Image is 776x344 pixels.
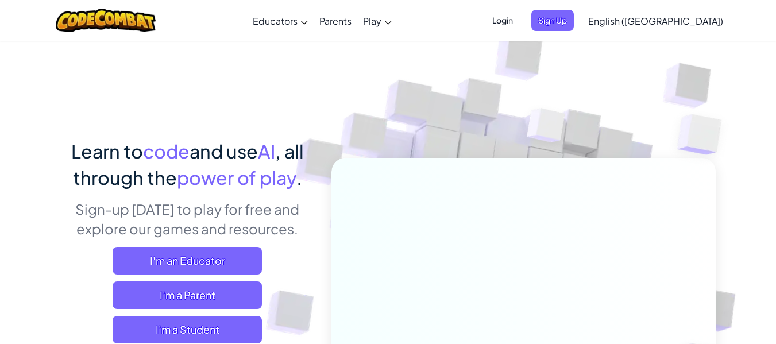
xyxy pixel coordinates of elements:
a: Educators [247,5,314,36]
span: Educators [253,15,298,27]
span: code [143,140,190,163]
span: power of play [177,166,296,189]
a: English ([GEOGRAPHIC_DATA]) [582,5,729,36]
a: I'm an Educator [113,247,262,275]
button: I'm a Student [113,316,262,343]
span: English ([GEOGRAPHIC_DATA]) [588,15,723,27]
button: Login [485,10,520,31]
a: Parents [314,5,357,36]
span: . [296,166,302,189]
img: Overlap cubes [505,86,588,171]
img: CodeCombat logo [56,9,156,32]
img: Overlap cubes [654,86,754,183]
span: Learn to [71,140,143,163]
p: Sign-up [DATE] to play for free and explore our games and resources. [61,199,314,238]
button: Sign Up [531,10,574,31]
span: Play [363,15,381,27]
span: AI [258,140,275,163]
a: Play [357,5,397,36]
span: and use [190,140,258,163]
a: I'm a Parent [113,281,262,309]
